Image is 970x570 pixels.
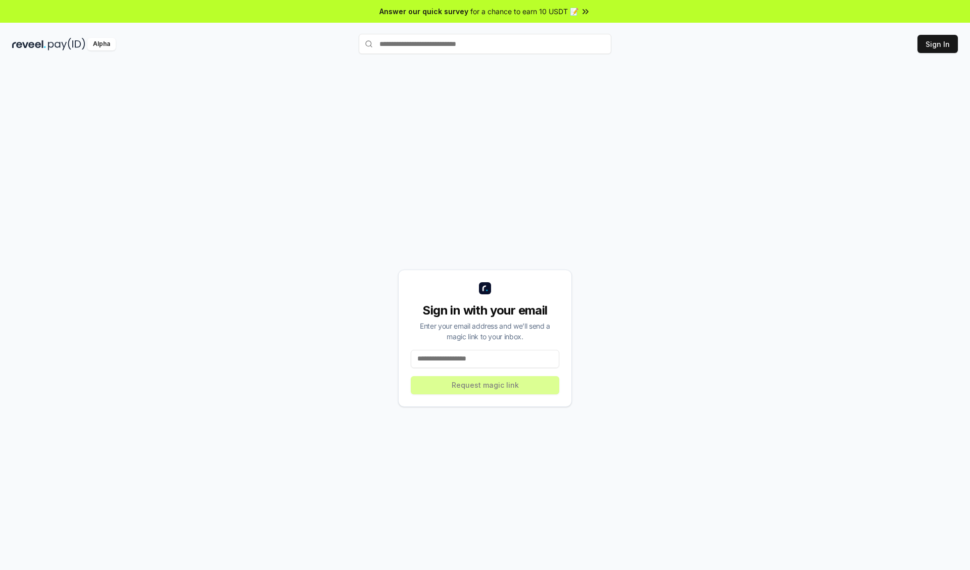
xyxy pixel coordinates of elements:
img: pay_id [48,38,85,50]
button: Sign In [917,35,958,53]
div: Sign in with your email [411,302,559,319]
span: Answer our quick survey [379,6,468,17]
img: logo_small [479,282,491,294]
span: for a chance to earn 10 USDT 📝 [470,6,578,17]
img: reveel_dark [12,38,46,50]
div: Alpha [87,38,116,50]
div: Enter your email address and we’ll send a magic link to your inbox. [411,321,559,342]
